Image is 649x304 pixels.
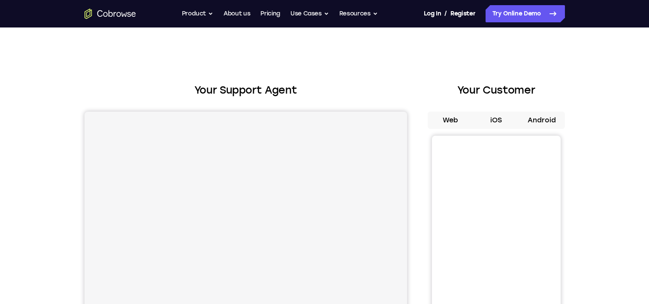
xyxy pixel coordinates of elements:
[428,112,474,129] button: Web
[290,5,329,22] button: Use Cases
[424,5,441,22] a: Log In
[85,9,136,19] a: Go to the home page
[519,112,565,129] button: Android
[473,112,519,129] button: iOS
[428,82,565,98] h2: Your Customer
[260,5,280,22] a: Pricing
[450,5,475,22] a: Register
[182,5,214,22] button: Product
[223,5,250,22] a: About us
[85,82,407,98] h2: Your Support Agent
[444,9,447,19] span: /
[486,5,565,22] a: Try Online Demo
[339,5,378,22] button: Resources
